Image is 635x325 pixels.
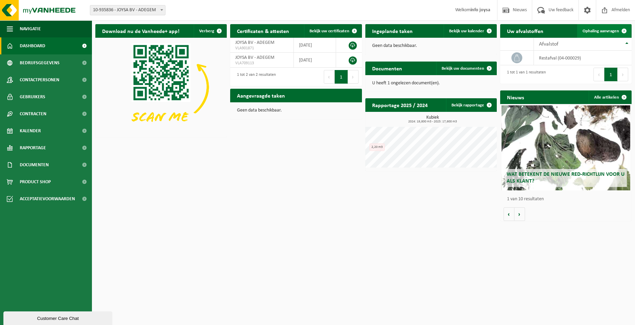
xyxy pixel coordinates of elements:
[20,190,75,207] span: Acceptatievoorwaarden
[372,81,490,86] p: U heeft 1 ongelezen document(en).
[235,46,288,51] span: VLA901871
[369,120,497,123] span: 2024: 19,800 m3 - 2025: 17,600 m3
[20,105,46,122] span: Contracten
[237,108,355,113] p: Geen data beschikbaar.
[235,61,288,66] span: VLA709113
[309,29,349,33] span: Bekijk uw certificaten
[20,71,59,88] span: Contactpersonen
[230,24,296,37] h2: Certificaten & attesten
[471,7,490,13] strong: info joysa
[235,40,274,45] span: JOYSA BV - ADEGEM
[20,139,46,156] span: Rapportage
[234,69,276,84] div: 1 tot 2 van 2 resultaten
[348,70,359,84] button: Next
[500,90,531,104] h2: Nieuws
[604,68,618,81] button: 1
[95,38,227,136] img: Download de VHEPlus App
[20,37,45,54] span: Dashboard
[20,20,41,37] span: Navigatie
[20,54,60,71] span: Bedrijfsgegevens
[589,90,631,104] a: Alle artikelen
[583,29,619,33] span: Ophaling aanvragen
[365,98,434,112] h2: Rapportage 2025 / 2024
[577,24,631,38] a: Ophaling aanvragen
[504,67,546,82] div: 1 tot 1 van 1 resultaten
[294,53,336,68] td: [DATE]
[365,24,419,37] h2: Ingeplande taken
[324,70,335,84] button: Previous
[365,62,409,75] h2: Documenten
[442,66,484,71] span: Bekijk uw documenten
[618,68,628,81] button: Next
[372,44,490,48] p: Geen data beschikbaar.
[3,310,114,325] iframe: chat widget
[502,105,631,190] a: Wat betekent de nieuwe RED-richtlijn voor u als klant?
[449,29,484,33] span: Bekijk uw kalender
[369,143,385,151] div: 2,20 m3
[20,156,49,173] span: Documenten
[436,62,496,75] a: Bekijk uw documenten
[593,68,604,81] button: Previous
[20,122,41,139] span: Kalender
[235,55,274,60] span: JOYSA BV - ADEGEM
[20,88,45,105] span: Gebruikers
[304,24,361,38] a: Bekijk uw certificaten
[500,24,550,37] h2: Uw afvalstoffen
[95,24,186,37] h2: Download nu de Vanheede+ app!
[90,5,165,15] span: 10-935836 - JOYSA BV - ADEGEM
[20,173,51,190] span: Product Shop
[504,207,514,221] button: Vorige
[534,51,632,65] td: restafval (04-000029)
[539,41,558,47] span: Afvalstof
[194,24,226,38] button: Verberg
[446,98,496,112] a: Bekijk rapportage
[514,207,525,221] button: Volgende
[294,38,336,53] td: [DATE]
[507,172,624,184] span: Wat betekent de nieuwe RED-richtlijn voor u als klant?
[507,197,628,202] p: 1 van 10 resultaten
[335,70,348,84] button: 1
[369,115,497,123] h3: Kubiek
[230,89,292,102] h2: Aangevraagde taken
[199,29,214,33] span: Verberg
[444,24,496,38] a: Bekijk uw kalender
